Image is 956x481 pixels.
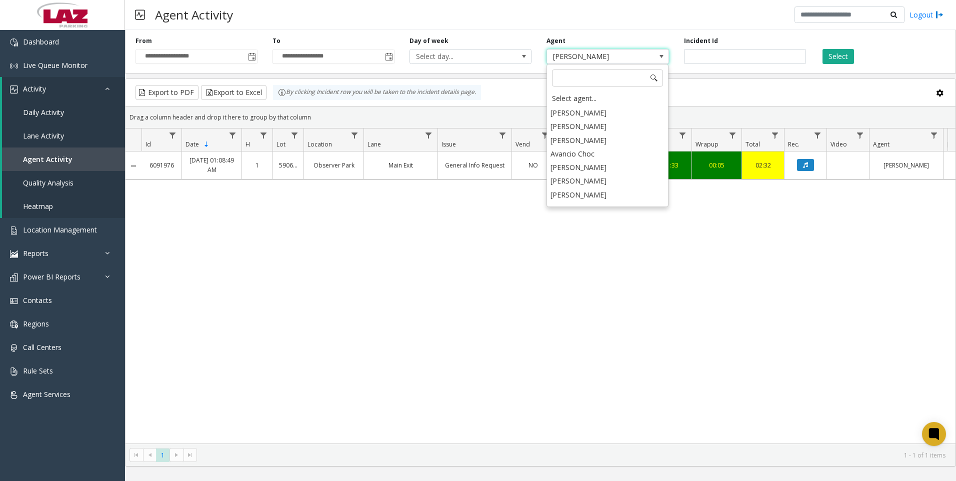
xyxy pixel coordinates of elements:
a: Collapse Details [125,162,141,170]
a: 00:05 [698,160,735,170]
img: 'icon' [10,250,18,258]
a: Lot Filter Menu [288,128,301,142]
a: 6091976 [147,160,175,170]
div: Drag a column header and drop it here to group by that column [125,108,955,126]
span: Date [185,140,199,148]
label: Day of week [409,36,448,45]
li: [PERSON_NAME] [548,174,667,187]
h3: Agent Activity [150,2,238,27]
div: By clicking Incident row you will be taken to the incident details page. [273,85,481,100]
button: Export to Excel [201,85,266,100]
kendo-pager-info: 1 - 1 of 1 items [203,451,945,459]
img: pageIcon [135,2,145,27]
img: 'icon' [10,320,18,328]
span: [PERSON_NAME] [547,49,644,63]
a: Daily Activity [2,100,125,124]
span: Issue [441,140,456,148]
span: Toggle popup [246,49,257,63]
img: 'icon' [10,391,18,399]
a: Heatmap [2,194,125,218]
a: Date Filter Menu [226,128,239,142]
li: [PERSON_NAME] [548,133,667,147]
span: Dashboard [23,37,59,46]
li: [PERSON_NAME] [548,106,667,119]
a: Quality Analysis [2,171,125,194]
span: NO [528,161,538,169]
a: Lane Activity [2,124,125,147]
span: Select day... [410,49,507,63]
span: Location Management [23,225,97,234]
span: Regions [23,319,49,328]
a: Logout [909,9,943,20]
a: Observer Park [310,160,357,170]
img: 'icon' [10,62,18,70]
a: Main Exit [370,160,431,170]
span: Live Queue Monitor [23,60,87,70]
img: 'icon' [10,226,18,234]
span: Lane [367,140,381,148]
a: [PERSON_NAME] [875,160,937,170]
img: infoIcon.svg [278,88,286,96]
span: Toggle popup [383,49,394,63]
button: Export to PDF [135,85,198,100]
span: Video [830,140,847,148]
span: Power BI Reports [23,272,80,281]
li: [PERSON_NAME] [548,201,667,215]
span: Lot [276,140,285,148]
a: General Info Request [444,160,505,170]
span: Location [307,140,332,148]
span: Sortable [202,140,210,148]
span: Rule Sets [23,366,53,375]
a: 01:33 [655,160,685,170]
span: Reports [23,248,48,258]
span: Agent [873,140,889,148]
span: Contacts [23,295,52,305]
img: 'icon' [10,273,18,281]
a: Video Filter Menu [853,128,867,142]
li: [PERSON_NAME] [548,160,667,174]
img: 'icon' [10,297,18,305]
span: Call Centers [23,342,61,352]
span: Id [145,140,151,148]
img: 'icon' [10,367,18,375]
a: Id Filter Menu [166,128,179,142]
img: 'icon' [10,85,18,93]
a: [DATE] 01:08:49 AM [188,155,235,174]
div: Data table [125,128,955,443]
a: 590652 [279,160,297,170]
span: Activity [23,84,46,93]
label: Agent [546,36,565,45]
a: Agent Filter Menu [927,128,941,142]
a: Location Filter Menu [348,128,361,142]
a: H Filter Menu [257,128,270,142]
img: logout [935,9,943,20]
span: Lane Activity [23,131,64,140]
span: Agent Activity [23,154,72,164]
span: Rec. [788,140,799,148]
label: Incident Id [684,36,718,45]
span: Total [745,140,760,148]
a: Activity [2,77,125,100]
span: H [245,140,250,148]
span: Agent Services [23,389,70,399]
li: Avancio Choc [548,147,667,160]
span: Page 1 [156,448,169,462]
a: 02:32 [748,160,778,170]
li: [PERSON_NAME] [548,188,667,201]
label: From [135,36,152,45]
a: Rec. Filter Menu [811,128,824,142]
span: Daily Activity [23,107,64,117]
span: Wrapup [695,140,718,148]
div: Select agent... [548,91,667,105]
a: Lane Filter Menu [422,128,435,142]
img: 'icon' [10,38,18,46]
button: Select [822,49,854,64]
a: Dur Filter Menu [676,128,689,142]
a: 1 [248,160,266,170]
a: NO [518,160,548,170]
a: Wrapup Filter Menu [726,128,739,142]
label: To [272,36,280,45]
